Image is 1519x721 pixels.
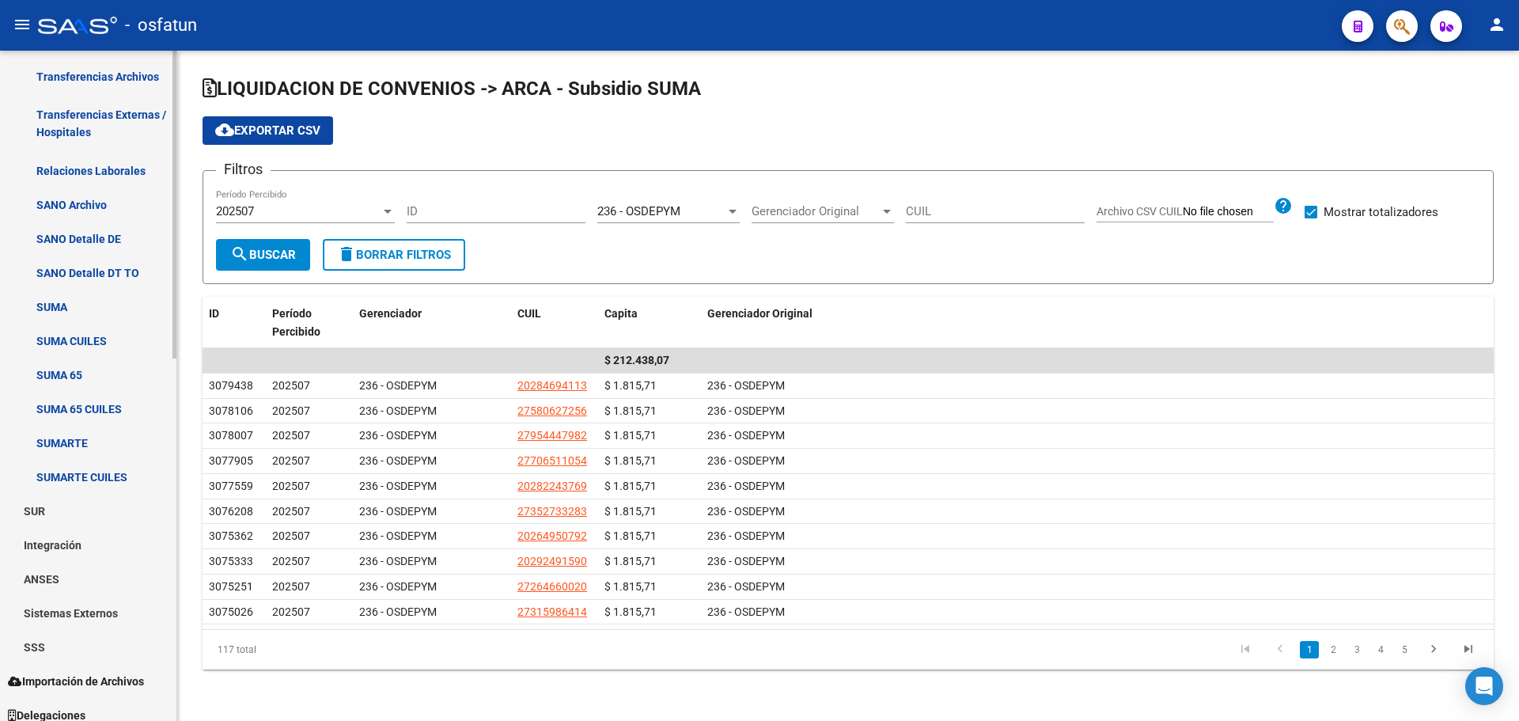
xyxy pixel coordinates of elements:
a: 5 [1395,641,1414,658]
span: 27954447982 [517,429,587,442]
a: 3 [1347,641,1366,658]
span: $ 1.815,71 [604,404,657,417]
div: Open Intercom Messenger [1465,667,1503,705]
span: 202507 [272,454,310,467]
span: 236 - OSDEPYM [359,480,437,492]
span: 236 - OSDEPYM [359,429,437,442]
span: 202507 [216,204,254,218]
span: Mostrar totalizadores [1324,203,1438,222]
span: $ 1.815,71 [604,605,657,618]
span: 236 - OSDEPYM [359,605,437,618]
span: 236 - OSDEPYM [359,529,437,542]
a: 1 [1300,641,1319,658]
button: Buscar [216,239,310,271]
span: 202507 [272,404,310,417]
span: 3077559 [209,480,253,492]
span: 202507 [272,580,310,593]
span: 236 - OSDEPYM [707,429,785,442]
span: LIQUIDACION DE CONVENIOS -> ARCA - Subsidio SUMA [203,78,701,100]
span: 27315986414 [517,605,587,618]
span: 236 - OSDEPYM [707,404,785,417]
span: 202507 [272,505,310,518]
a: go to next page [1419,641,1449,658]
button: Borrar Filtros [323,239,465,271]
span: $ 1.815,71 [604,454,657,467]
li: page 3 [1345,636,1369,663]
span: 3078106 [209,404,253,417]
span: Importación de Archivos [8,673,144,690]
span: 20282243769 [517,480,587,492]
span: $ 1.815,71 [604,580,657,593]
span: 3076208 [209,505,253,518]
span: 236 - OSDEPYM [707,454,785,467]
input: Archivo CSV CUIL [1183,205,1274,219]
span: Gerenciador [359,307,422,320]
h3: Filtros [216,158,271,180]
span: $ 1.815,71 [604,480,657,492]
a: 4 [1371,641,1390,658]
mat-icon: cloud_download [215,120,234,139]
span: 236 - OSDEPYM [359,379,437,392]
span: 27580627256 [517,404,587,417]
span: 3077905 [209,454,253,467]
span: Exportar CSV [215,123,320,138]
span: 202507 [272,379,310,392]
span: 3078007 [209,429,253,442]
span: Archivo CSV CUIL [1097,205,1183,218]
li: page 5 [1392,636,1416,663]
span: 236 - OSDEPYM [359,404,437,417]
span: 236 - OSDEPYM [707,505,785,518]
span: 202507 [272,605,310,618]
span: Gerenciador Original [707,307,813,320]
span: $ 1.815,71 [604,505,657,518]
mat-icon: delete [337,245,356,264]
span: 236 - OSDEPYM [597,204,680,218]
mat-icon: help [1274,196,1293,215]
li: page 2 [1321,636,1345,663]
span: Capita [604,307,638,320]
span: Borrar Filtros [337,248,451,262]
datatable-header-cell: Período Percibido [266,297,353,349]
span: 202507 [272,480,310,492]
span: 3079438 [209,379,253,392]
li: page 1 [1297,636,1321,663]
span: CUIL [517,307,541,320]
span: Gerenciador Original [752,204,880,218]
mat-icon: menu [13,15,32,34]
datatable-header-cell: ID [203,297,266,349]
div: 117 total [203,630,458,670]
span: $ 1.815,71 [604,379,657,392]
span: 236 - OSDEPYM [359,555,437,567]
span: 202507 [272,529,310,542]
span: 236 - OSDEPYM [707,480,785,492]
span: 236 - OSDEPYM [707,529,785,542]
mat-icon: person [1487,15,1506,34]
li: page 4 [1369,636,1392,663]
datatable-header-cell: Gerenciador Original [701,297,1494,349]
span: Buscar [230,248,296,262]
span: 202507 [272,429,310,442]
a: go to first page [1230,641,1260,658]
span: 3075026 [209,605,253,618]
span: $ 1.815,71 [604,555,657,567]
button: Exportar CSV [203,116,333,145]
span: 27352733283 [517,505,587,518]
span: 27264660020 [517,580,587,593]
span: 3075333 [209,555,253,567]
span: $ 212.438,07 [604,354,669,366]
datatable-header-cell: Capita [598,297,701,349]
span: 20284694113 [517,379,587,392]
span: 236 - OSDEPYM [359,454,437,467]
span: 20264950792 [517,529,587,542]
datatable-header-cell: CUIL [511,297,598,349]
span: 236 - OSDEPYM [707,605,785,618]
span: $ 1.815,71 [604,529,657,542]
span: 27706511054 [517,454,587,467]
span: 20292491590 [517,555,587,567]
span: Período Percibido [272,307,320,338]
span: 236 - OSDEPYM [359,580,437,593]
span: 202507 [272,555,310,567]
span: $ 1.815,71 [604,429,657,442]
mat-icon: search [230,245,249,264]
span: 3075362 [209,529,253,542]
